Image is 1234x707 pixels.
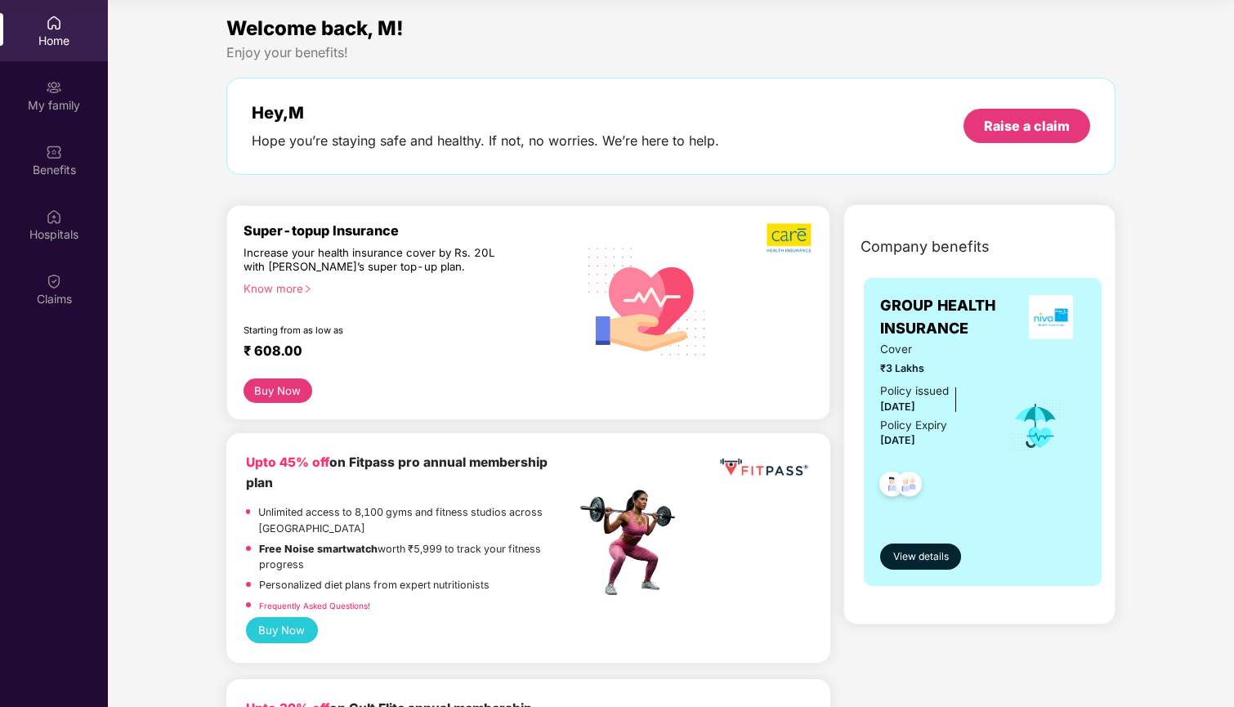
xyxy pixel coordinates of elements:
[46,79,62,96] img: svg+xml;base64,PHN2ZyB3aWR0aD0iMjAiIGhlaWdodD0iMjAiIHZpZXdCb3g9IjAgMCAyMCAyMCIgZmlsbD0ibm9uZSIgeG...
[717,453,811,482] img: fppp.png
[576,228,718,373] img: svg+xml;base64,PHN2ZyB4bWxucz0iaHR0cDovL3d3dy53My5vcmcvMjAwMC9zdmciIHhtbG5zOnhsaW5rPSJodHRwOi8vd3...
[244,342,560,362] div: ₹ 608.00
[226,16,404,40] span: Welcome back, M!
[767,222,813,253] img: b5dec4f62d2307b9de63beb79f102df3.png
[258,504,575,536] p: Unlimited access to 8,100 gyms and fitness studios across [GEOGRAPHIC_DATA]
[880,417,947,434] div: Policy Expiry
[244,378,312,403] button: Buy Now
[46,208,62,225] img: svg+xml;base64,PHN2ZyBpZD0iSG9zcGl0YWxzIiB4bWxucz0iaHR0cDovL3d3dy53My5vcmcvMjAwMC9zdmciIHdpZHRoPS...
[880,383,949,400] div: Policy issued
[259,543,378,555] strong: Free Noise smartwatch
[244,246,505,275] div: Increase your health insurance cover by Rs. 20L with [PERSON_NAME]’s super top-up plan.
[880,341,987,358] span: Cover
[984,117,1070,135] div: Raise a claim
[861,235,990,258] span: Company benefits
[303,284,312,293] span: right
[246,617,318,643] button: Buy Now
[880,544,961,570] button: View details
[46,144,62,160] img: svg+xml;base64,PHN2ZyBpZD0iQmVuZWZpdHMiIHhtbG5zPSJodHRwOi8vd3d3LnczLm9yZy8yMDAwL3N2ZyIgd2lkdGg9Ij...
[880,294,1017,341] span: GROUP HEALTH INSURANCE
[1009,399,1062,453] img: icon
[46,15,62,31] img: svg+xml;base64,PHN2ZyBpZD0iSG9tZSIgeG1sbnM9Imh0dHA6Ly93d3cudzMub3JnLzIwMDAvc3ZnIiB3aWR0aD0iMjAiIG...
[259,577,490,593] p: Personalized diet plans from expert nutritionists
[880,434,915,446] span: [DATE]
[259,601,370,611] a: Frequently Asked Questions!
[880,400,915,413] span: [DATE]
[1029,295,1073,339] img: insurerLogo
[244,282,566,293] div: Know more
[226,44,1116,61] div: Enjoy your benefits!
[252,132,719,150] div: Hope you’re staying safe and healthy. If not, no worries. We’re here to help.
[889,467,929,507] img: svg+xml;base64,PHN2ZyB4bWxucz0iaHR0cDovL3d3dy53My5vcmcvMjAwMC9zdmciIHdpZHRoPSI0OC45NDMiIGhlaWdodD...
[575,486,690,600] img: fpp.png
[893,549,949,565] span: View details
[252,103,719,123] div: Hey, M
[246,454,329,470] b: Upto 45% off
[46,273,62,289] img: svg+xml;base64,PHN2ZyBpZD0iQ2xhaW0iIHhtbG5zPSJodHRwOi8vd3d3LnczLm9yZy8yMDAwL3N2ZyIgd2lkdGg9IjIwIi...
[244,324,507,336] div: Starting from as low as
[246,454,548,490] b: on Fitpass pro annual membership plan
[880,360,987,377] span: ₹3 Lakhs
[872,467,912,507] img: svg+xml;base64,PHN2ZyB4bWxucz0iaHR0cDovL3d3dy53My5vcmcvMjAwMC9zdmciIHdpZHRoPSI0OC45NDMiIGhlaWdodD...
[259,541,575,573] p: worth ₹5,999 to track your fitness progress
[244,222,576,239] div: Super-topup Insurance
